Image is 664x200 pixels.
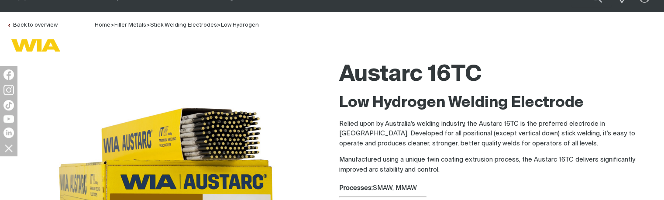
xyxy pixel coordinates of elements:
[339,155,657,175] p: Manufactured using a unique twin coating extrusion process, the Austarc 16TC delivers significant...
[95,22,110,28] span: Home
[339,119,657,149] p: Relied upon by Australia's welding industry, the Austarc 16TC is the preferred electrode in [GEOG...
[3,85,14,95] img: Instagram
[3,69,14,80] img: Facebook
[217,22,221,28] span: >
[3,115,14,123] img: YouTube
[95,21,110,28] a: Home
[339,61,657,89] h1: Austarc 16TC
[110,22,114,28] span: >
[146,22,150,28] span: >
[150,22,217,28] a: Stick Welding Electrodes
[114,22,146,28] a: Filler Metals
[339,183,657,193] div: SMAW, MMAW
[3,100,14,110] img: TikTok
[339,93,657,113] h2: Low Hydrogen Welding Electrode
[339,185,373,191] strong: Processes:
[3,128,14,138] img: LinkedIn
[1,141,16,155] img: hide socials
[7,22,58,28] a: Back to overview of Stick Welding Electrodes
[221,22,259,28] a: Low Hydrogen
